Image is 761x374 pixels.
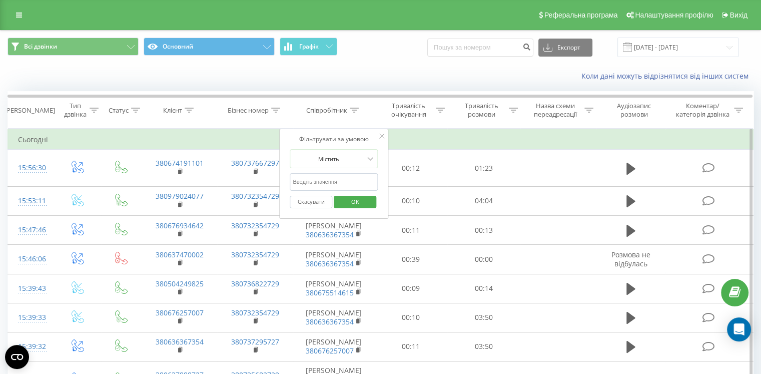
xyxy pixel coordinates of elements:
[231,191,279,201] a: 380732354729
[18,279,45,298] div: 15:39:43
[299,43,319,50] span: Графік
[730,11,747,19] span: Вихід
[231,250,279,259] a: 380732354729
[447,245,520,274] td: 00:00
[727,317,751,341] div: Open Intercom Messenger
[5,106,55,115] div: [PERSON_NAME]
[18,249,45,269] div: 15:46:06
[18,220,45,240] div: 15:47:46
[5,345,29,369] button: Open CMP widget
[156,279,204,288] a: 380504249825
[605,102,663,119] div: Аудіозапис розмови
[334,196,376,208] button: OK
[447,186,520,215] td: 04:04
[109,106,129,115] div: Статус
[456,102,506,119] div: Тривалість розмови
[293,274,375,303] td: [PERSON_NAME]
[156,191,204,201] a: 380979024077
[306,288,354,297] a: 380675514615
[375,332,447,361] td: 00:11
[341,194,369,209] span: OK
[156,308,204,317] a: 380676257007
[427,39,533,57] input: Пошук за номером
[231,158,279,168] a: 380737667297
[293,303,375,332] td: [PERSON_NAME]
[231,221,279,230] a: 380732354729
[290,134,378,144] div: Фільтрувати за умовою
[581,71,753,81] a: Коли дані можуть відрізнятися вiд інших систем
[673,102,731,119] div: Коментар/категорія дзвінка
[529,102,582,119] div: Назва схеми переадресації
[18,308,45,327] div: 15:39:33
[447,274,520,303] td: 00:14
[8,130,753,150] td: Сьогодні
[375,216,447,245] td: 00:11
[293,216,375,245] td: [PERSON_NAME]
[306,230,354,239] a: 380636367354
[306,317,354,326] a: 380636367354
[290,196,332,208] button: Скасувати
[18,337,45,356] div: 15:39:32
[375,186,447,215] td: 00:10
[447,150,520,187] td: 01:23
[306,106,347,115] div: Співробітник
[306,259,354,268] a: 380636367354
[544,11,618,19] span: Реферальна програма
[384,102,434,119] div: Тривалість очікування
[447,332,520,361] td: 03:50
[163,106,182,115] div: Клієнт
[63,102,87,119] div: Тип дзвінка
[375,245,447,274] td: 00:39
[231,308,279,317] a: 380732354729
[293,332,375,361] td: [PERSON_NAME]
[375,150,447,187] td: 00:12
[290,173,378,191] input: Введіть значення
[144,38,275,56] button: Основний
[447,303,520,332] td: 03:50
[538,39,592,57] button: Експорт
[156,250,204,259] a: 380637470002
[375,303,447,332] td: 00:10
[8,38,139,56] button: Всі дзвінки
[280,38,337,56] button: Графік
[293,245,375,274] td: [PERSON_NAME]
[18,191,45,211] div: 15:53:11
[375,274,447,303] td: 00:09
[156,158,204,168] a: 380674191101
[18,158,45,178] div: 15:56:30
[635,11,713,19] span: Налаштування профілю
[447,216,520,245] td: 00:13
[156,221,204,230] a: 380676934642
[156,337,204,346] a: 380636367354
[24,43,57,51] span: Всі дзвінки
[228,106,269,115] div: Бізнес номер
[611,250,650,268] span: Розмова не відбулась
[231,279,279,288] a: 380736822729
[306,346,354,355] a: 380676257007
[231,337,279,346] a: 380737295727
